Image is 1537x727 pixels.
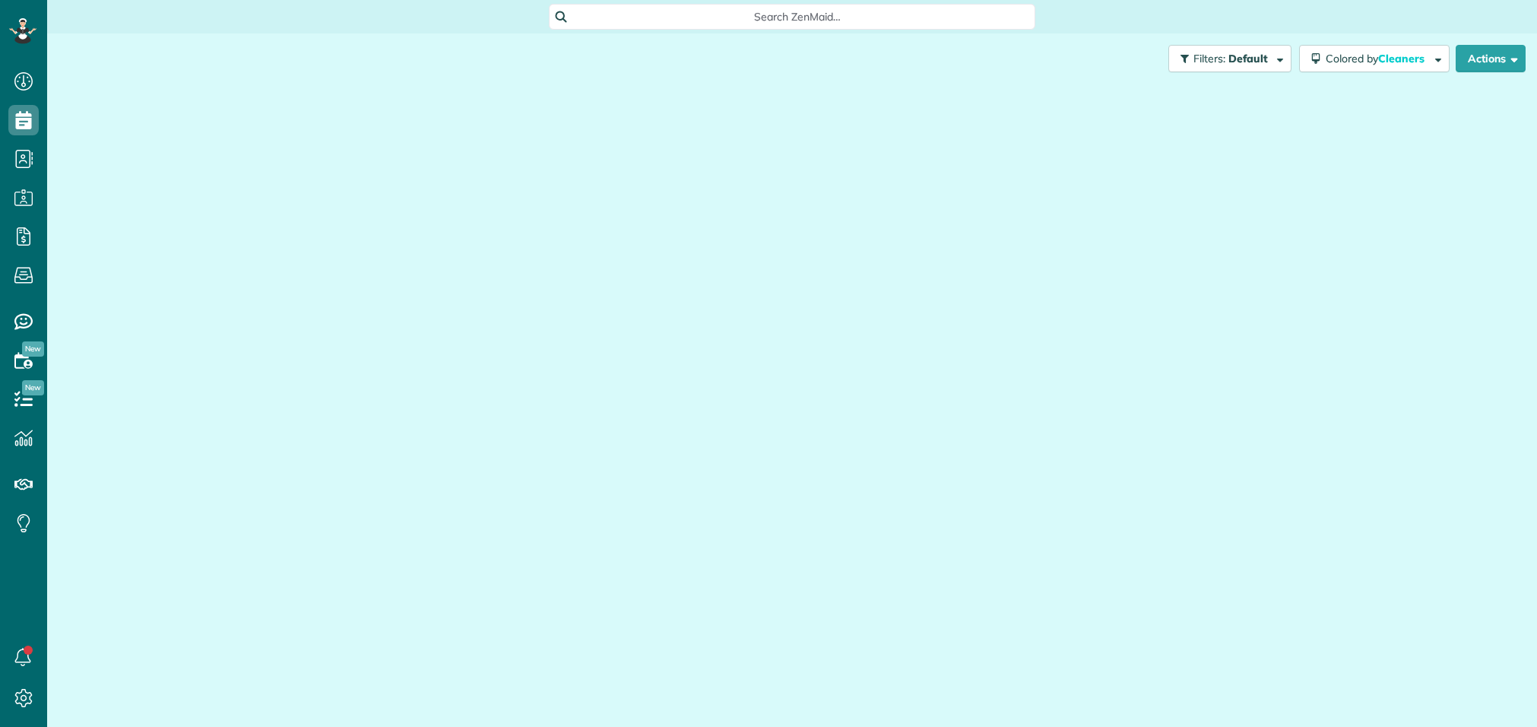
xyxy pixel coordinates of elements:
[1378,52,1427,65] span: Cleaners
[22,380,44,395] span: New
[1326,52,1430,65] span: Colored by
[1228,52,1269,65] span: Default
[22,341,44,357] span: New
[1168,45,1291,72] button: Filters: Default
[1456,45,1526,72] button: Actions
[1193,52,1225,65] span: Filters:
[1299,45,1450,72] button: Colored byCleaners
[1161,45,1291,72] a: Filters: Default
